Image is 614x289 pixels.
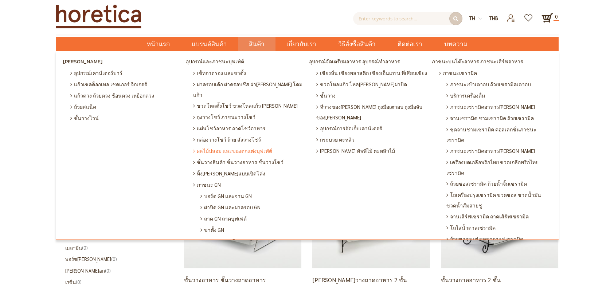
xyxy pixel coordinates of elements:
li: พอร์ซ[PERSON_NAME] [65,255,168,263]
a: ภาชนะบนโต๊ะอาหาร ภาชนะเสิร์ฟอาหาร [430,56,553,67]
span: 0 [554,12,559,21]
a: เข้าสู่ระบบ [502,12,520,18]
span: th [469,15,475,21]
span: ถาด GN ถาดบุฟเฟ่ต์ [200,213,247,224]
a: สินค้า [238,37,275,51]
a: ถ้วยสแน็ค [69,101,184,112]
span: หน้าแรก [147,39,170,49]
span: แก้วเชคค็อกเทล เชคเกอร์ จิกเกอร์ [70,79,147,90]
span: [PERSON_NAME] [63,56,102,67]
span: อุปกรณ์จัดเตรียมอาหาร อุปกรณ์ทำอาหาร [309,56,400,67]
span: ถ้วยสแน็ค [70,101,96,112]
span: อุปกรณ์เคาน์เตอร์บาร์ [70,67,122,79]
a: [PERSON_NAME]วางถาดอาหาร 2 ชั้น [312,276,407,284]
span: บอร์ด GN และจาน GN [200,190,252,202]
span: เกี่ยวกับเรา [286,37,316,52]
a: อุปกรณ์และภาชนะบุฟเฟ่ต์ [184,56,307,67]
a: หน้าแรก [136,37,181,51]
span: จานเสิร์ฟเซรามิค ถาดเสิร์ฟเซรามิค [446,211,529,222]
span: ภาชนะ GN [193,179,221,190]
a: ชั้นวางอาหาร ชั้นวางถาดอาหาร [184,276,266,284]
a: ที่วางของ[PERSON_NAME] ถุงมือเตาอบ ถุงมือจับของ[PERSON_NAME] [314,101,430,123]
a: บทความ [433,37,478,51]
span: ขาตั้ง GN [200,224,224,235]
span: ที่วางของ[PERSON_NAME] ถุงมือเตาอบ ถุงมือจับของ[PERSON_NAME] [316,101,429,123]
span: ผลไม้ปลอม และของตกแต่งบุฟเฟ่ต์ [193,145,272,157]
a: ผลไม้ปลอม และของตกแต่งบุฟเฟ่ต์ [191,145,307,157]
span: ติดต่อเรา [398,37,422,52]
span: ถุงวางโชว์ ภาชนะวางโชว์ [193,111,255,123]
a: บริการเครื่องดื่ม [445,90,553,101]
span: ถ้วยชากาแฟ ชุดชากาแฟเซรามิค [446,233,523,245]
span: ภาชนะเมลามีน GN [200,235,246,247]
span: แก้วตวง ถ้วยตวง ช้อนตวง เหยือกตวง [70,90,154,101]
span: เครื่องบดเกลือพริกไทย ขวดเกลือพริกไทยเซรามิค [446,157,551,178]
li: เรซิ่น [65,278,168,286]
span: 0 [76,279,82,285]
span: ชั้นวางไวน์ [70,112,99,124]
span: ชั้นวาง [316,90,336,101]
a: ชั้นวางถาดอาหาร 2 ชั้น [441,276,501,284]
a: หิ้ง[PERSON_NAME]แบบเปิดโล่ง [191,168,307,179]
span: THB [489,15,498,21]
span: เซ็ทถาดรอง และขาตั้ง [193,67,246,79]
span: [PERSON_NAME] ทัพพีไม้ ตะหลิวไม้ [316,145,395,157]
span: ชั้นวางสินค้า ชั้นวางอาหาร ชั้นวางโชว์ [193,157,283,168]
a: แผ่นโชว์อาหาร ถาดโชว์อาหาร [191,123,307,134]
a: กล่องวางโชว์ ถ้วย ลังวางโชว์ [191,134,307,145]
span: 0 [111,256,117,262]
a: รายการโปรด [520,12,538,18]
a: เกี่ยวกับเรา [275,37,327,51]
span: จานเซรามิค ชามเซรามิค ถ้วยเซรามิค [446,112,534,124]
span: โถเครื่องปรุงเซรามิค ขวดซอส ขวดน้ำมัน ขวดน้ำส้มสายชู [446,189,551,211]
span: ภาชนะเซรามิคอาหาร[PERSON_NAME] [446,101,535,112]
span: ภาชนะเซรามิคอาหาร[PERSON_NAME] [446,145,535,157]
a: ฝาครอบเค้ก ฝาครอบชีส ฝา[PERSON_NAME] โดมแก้ว [191,79,307,100]
span: บทความ [444,37,468,52]
img: dropdown-icon.svg [478,17,482,20]
a: ขวดโหลตั้งโชว์ ขวดโหลแก้ว [PERSON_NAME] [191,100,307,111]
span: 0 [105,268,111,274]
a: อุปกรณ์เคาน์เตอร์บาร์ [69,67,184,79]
a: ถาด GN ถาดบุฟเฟ่ต์ [199,213,307,224]
span: อุปกรณ์และภาชนะบุฟเฟ่ต์ [186,56,244,67]
span: วิธีสั่งซื้อสินค้า [338,37,376,52]
a: แก้วตวง ถ้วยตวง ช้อนตวง เหยือกตวง [69,90,184,101]
span: หิ้ง[PERSON_NAME]แบบเปิดโล่ง [193,168,265,179]
a: ชุดจานชามเซรามิค คอลเลกชั่นภาชนะเซรามิค [445,124,553,145]
a: ฝาปิด GN และฝาครอบ GN [199,202,307,213]
a: ภาชนะเซรามิค [437,67,553,79]
a: ชั้นวางไวน์ [69,112,184,124]
img: Horetica.com [56,4,141,28]
span: 0 [82,245,88,251]
a: ขวดโหลแก้ว โหล[PERSON_NAME]ฝาปิด [314,79,430,90]
a: กระบวย ตะหลิว [314,134,430,145]
span: ฝาปิด GN และฝาครอบ GN [200,202,261,213]
span: ภาชนะบนโต๊ะอาหาร ภาชนะเสิร์ฟอาหาร [432,56,523,67]
span: อุปกรณ์การจัดเก็บเคาน์เตอร์ [316,123,382,134]
span: สินค้า [249,37,265,52]
a: เซ็ทถาดรอง และขาตั้ง [191,67,307,79]
li: เมลามีน [65,244,168,252]
span: โถใส่น้ำตาลเซรามิค [446,222,496,233]
a: จานเสิร์ฟเซรามิค ถาดเสิร์ฟเซรามิค [445,211,553,222]
a: แบรนด์สินค้า [181,37,238,51]
a: [PERSON_NAME] [61,56,184,67]
a: จานเซรามิค ชามเซรามิค ถ้วยเซรามิค [445,112,553,124]
a: ภาชนะ GN [191,179,307,190]
a: ภาชนะเมลามีน GN [199,235,307,247]
a: โถเครื่องปรุงเซรามิค ขวดซอส ขวดน้ำมัน ขวดน้ำส้มสายชู [445,189,553,211]
a: ถ้วยชากาแฟ ชุดชากาแฟเซรามิค [445,233,553,245]
a: อุปกรณ์การจัดเก็บเคาน์เตอร์ [314,123,430,134]
span: ขวดโหลตั้งโชว์ ขวดโหลแก้ว [PERSON_NAME] [193,100,298,111]
a: ภาชนะเซรามิคอาหาร[PERSON_NAME] [445,101,553,112]
span: กระบวย ตะหลิว [316,134,355,145]
span: แผ่นโชว์อาหาร ถาดโชว์อาหาร [193,123,266,134]
a: [PERSON_NAME] ทัพพีไม้ ตะหลิวไม้ [314,145,430,157]
li: [PERSON_NAME]อก [65,267,168,275]
a: บอร์ด GN และจาน GN [199,190,307,202]
a: ถ้วยซอสเซรามิค ถ้วยน้ำจิ้มเซรามิค [445,178,553,189]
a: ภาชนะเข้าเตาอบ ถ้วยเซรามิคเตาอบ [445,79,553,90]
a: แก้วเชคค็อกเทล เชคเกอร์ จิกเกอร์ [69,79,184,90]
a: โถใส่น้ำตาลเซรามิค [445,222,553,233]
